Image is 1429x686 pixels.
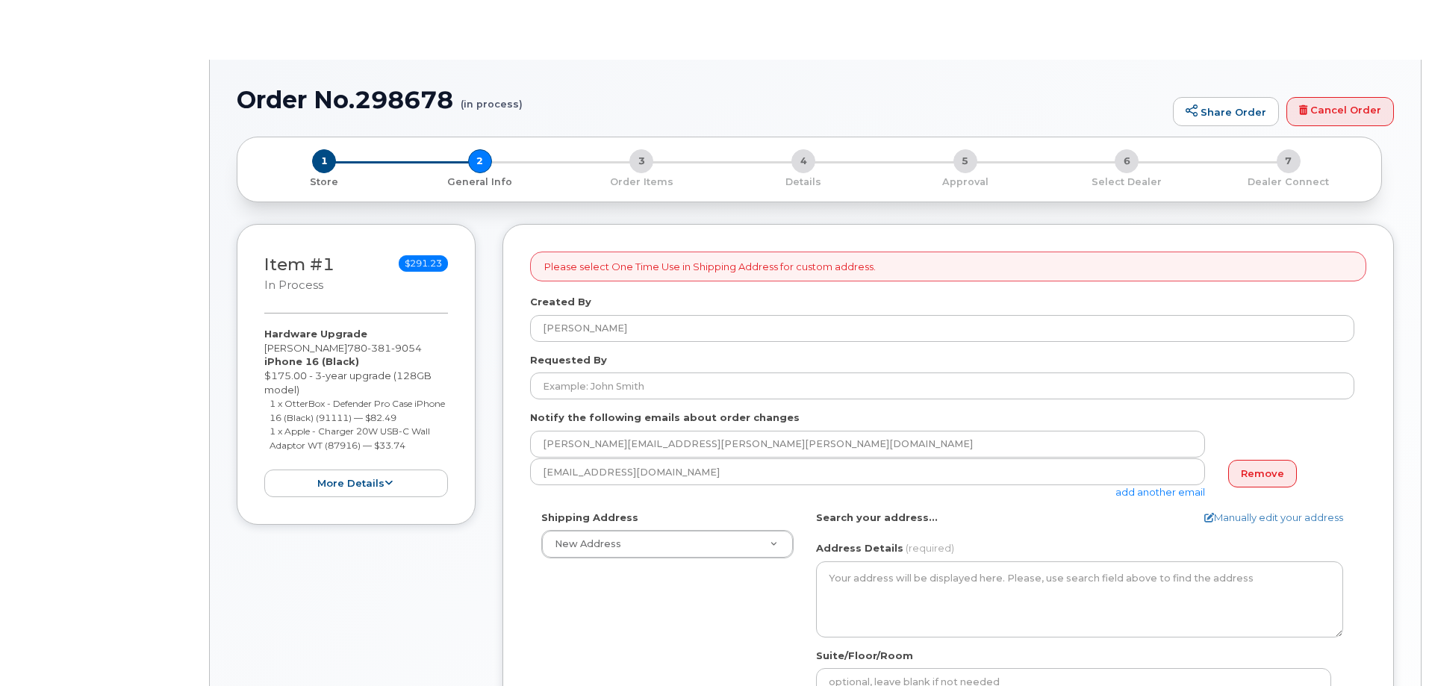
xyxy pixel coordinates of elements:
[530,353,607,367] label: Requested By
[399,255,448,272] span: $291.23
[255,175,393,189] p: Store
[541,511,638,525] label: Shipping Address
[816,541,903,555] label: Address Details
[347,342,422,354] span: 780
[530,431,1205,458] input: Example: john@appleseed.com
[264,278,323,292] small: in process
[530,458,1205,485] input: Example: john@appleseed.com
[1115,486,1205,498] a: add another email
[264,328,367,340] strong: Hardware Upgrade
[270,425,430,451] small: 1 x Apple - Charger 20W USB-C Wall Adaptor WT (87916) — $33.74
[312,149,336,173] span: 1
[530,372,1354,399] input: Example: John Smith
[530,295,591,309] label: Created By
[816,649,913,663] label: Suite/Floor/Room
[461,87,523,110] small: (in process)
[555,538,621,549] span: New Address
[249,173,399,189] a: 1 Store
[264,255,334,293] h3: Item #1
[1204,511,1343,525] a: Manually edit your address
[1228,460,1297,487] a: Remove
[264,355,359,367] strong: iPhone 16 (Black)
[1286,97,1394,127] a: Cancel Order
[816,511,938,525] label: Search your address...
[1173,97,1279,127] a: Share Order
[544,260,876,274] p: Please select One Time Use in Shipping Address for custom address.
[542,531,793,558] a: New Address
[391,342,422,354] span: 9054
[264,470,448,497] button: more details
[264,327,448,497] div: [PERSON_NAME] $175.00 - 3-year upgrade (128GB model)
[270,398,445,423] small: 1 x OtterBox - Defender Pro Case iPhone 16 (Black) (91111) — $82.49
[237,87,1165,113] h1: Order No.298678
[906,542,954,554] span: (required)
[530,411,800,425] label: Notify the following emails about order changes
[367,342,391,354] span: 381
